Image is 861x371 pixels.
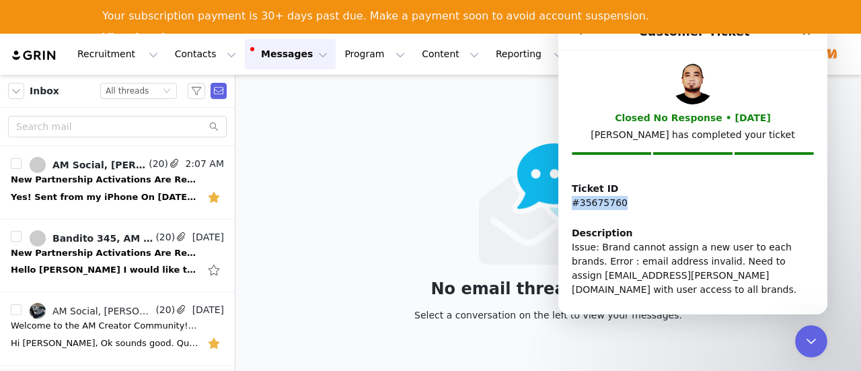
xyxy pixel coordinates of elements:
[245,39,336,69] button: Messages
[52,160,146,170] div: AM Social, [PERSON_NAME]
[11,319,199,333] div: Welcome to the AM Creator Community! Let's Roll! 😎
[336,39,413,69] button: Program
[106,83,149,98] div: All threads
[102,31,185,46] a: View Invoices
[30,303,46,319] img: 204d8fb2-0fa7-4805-a334-70e6205c4acf.jpg
[479,143,618,265] img: emails-empty2x.png
[102,9,649,23] div: Your subscription payment is 30+ days past due. Make a payment soon to avoid account suspension.
[30,84,59,98] span: Inbox
[153,303,175,317] span: (20)
[414,281,682,296] div: No email thread selected.
[209,122,219,131] i: icon: search
[146,157,168,171] span: (20)
[11,263,199,277] div: Hello Kim I would like to proceed -Sal On Aug 19, 2025, at 4:54 PM, AM Social <americanmuscle.soc...
[211,83,227,99] span: Send Email
[11,49,58,62] img: grin logo
[414,39,487,69] button: Content
[30,303,153,319] a: AM Social, [PERSON_NAME] | G-TEL Enterprises
[488,39,571,69] button: Reporting
[167,39,244,69] button: Contacts
[52,306,153,316] div: AM Social, [PERSON_NAME] | G-TEL Enterprises
[414,308,682,323] div: Select a conversation on the left to view your messages.
[558,13,827,314] iframe: To enrich screen reader interactions, please activate Accessibility in Grammarly extension settings
[69,39,166,69] button: Recruitment
[163,87,171,96] i: icon: down
[11,191,199,204] div: Yes! Sent from my iPhone On Sep 24, 2025, at 7:57 AM, AM Social <americanmuscle.social@turn5.com>...
[11,246,199,260] div: New Partnership Activations Are Ready! 📸🎥 bandito_345
[8,116,227,137] input: Search mail
[11,173,199,187] div: New Partnership Activations Are Ready! 📸🎥 thatpiewasgood
[30,157,146,173] a: AM Social, [PERSON_NAME]
[807,44,850,65] button: Profile
[30,230,153,246] a: Bandito 345, AM Social
[795,325,827,358] iframe: To enrich screen reader interactions, please activate Accessibility in Grammarly extension settings
[11,337,199,350] div: Hi Kim, Ok sounds good. Question, is it possible to get the tail lights shipped ahead of the Grin...
[52,233,153,244] div: Bandito 345, AM Social
[153,230,175,244] span: (20)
